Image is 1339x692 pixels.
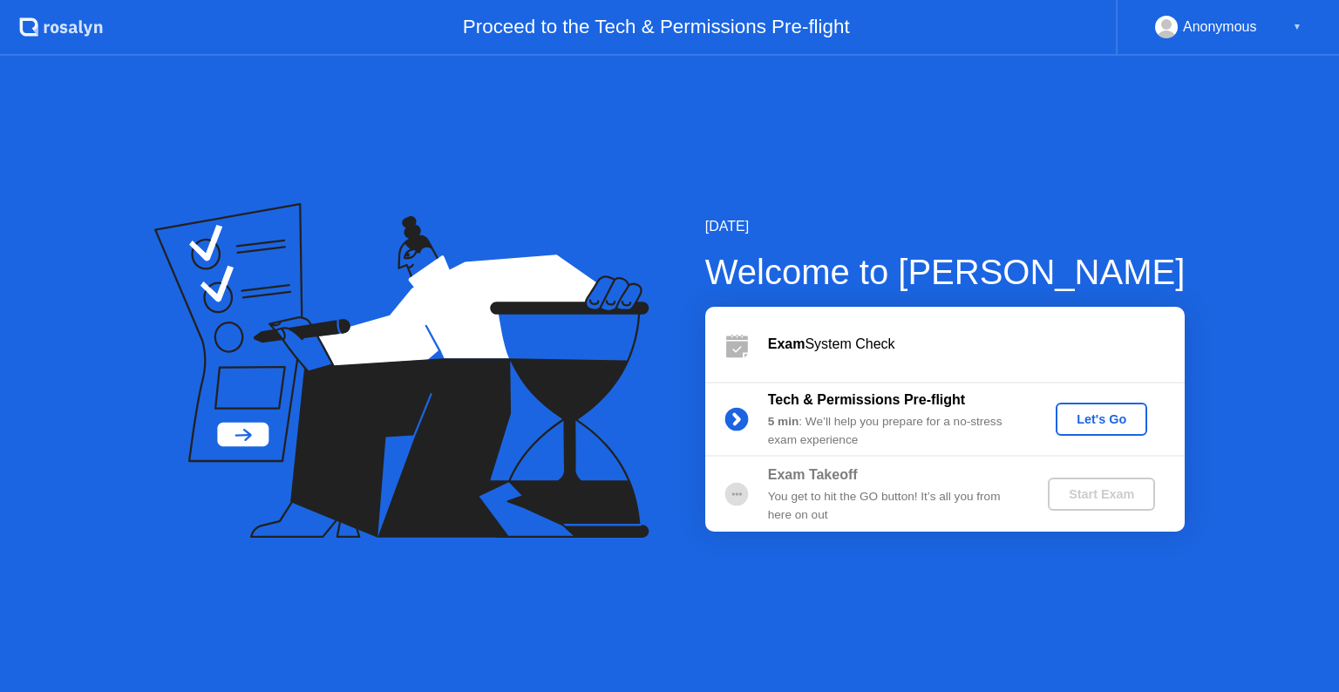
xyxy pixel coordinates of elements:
b: Exam [768,336,805,351]
button: Start Exam [1048,478,1155,511]
button: Let's Go [1056,403,1147,436]
div: System Check [768,334,1185,355]
div: [DATE] [705,216,1186,237]
div: ▼ [1293,16,1302,38]
b: Tech & Permissions Pre-flight [768,392,965,407]
div: Let's Go [1063,412,1140,426]
div: Welcome to [PERSON_NAME] [705,246,1186,298]
div: You get to hit the GO button! It’s all you from here on out [768,488,1019,524]
div: Start Exam [1055,487,1148,501]
div: Anonymous [1183,16,1257,38]
div: : We’ll help you prepare for a no-stress exam experience [768,413,1019,449]
b: 5 min [768,415,799,428]
b: Exam Takeoff [768,467,858,482]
